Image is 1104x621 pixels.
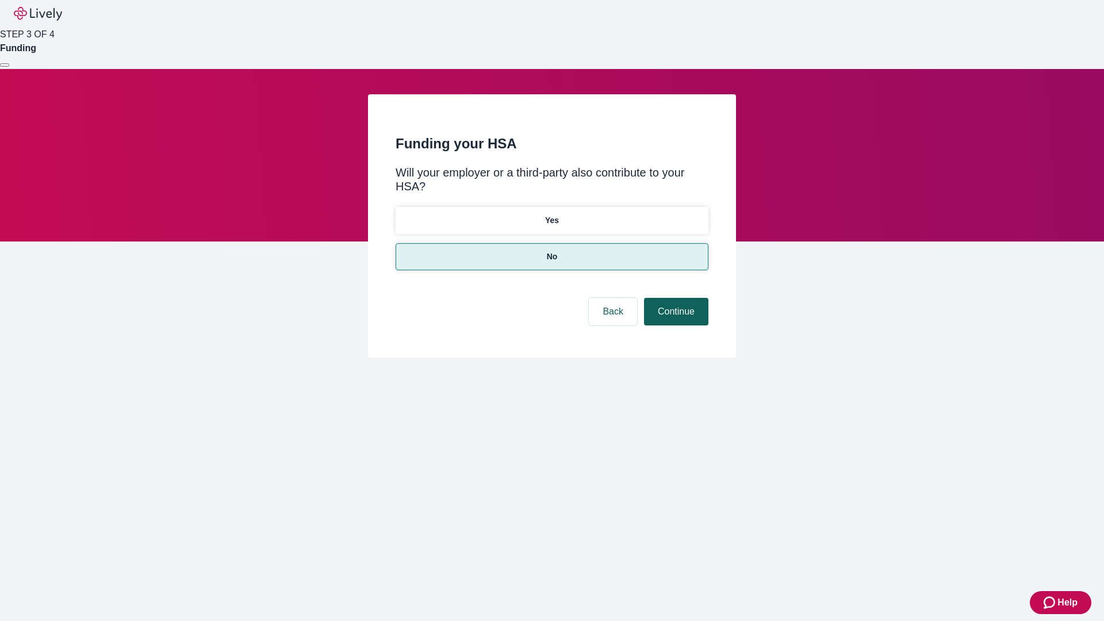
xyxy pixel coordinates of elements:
[396,133,708,154] h2: Funding your HSA
[1030,591,1091,614] button: Zendesk support iconHelp
[1044,596,1057,609] svg: Zendesk support icon
[396,207,708,234] button: Yes
[396,243,708,270] button: No
[396,166,708,193] div: Will your employer or a third-party also contribute to your HSA?
[547,251,558,263] p: No
[545,214,559,227] p: Yes
[589,298,637,325] button: Back
[14,7,62,21] img: Lively
[644,298,708,325] button: Continue
[1057,596,1078,609] span: Help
